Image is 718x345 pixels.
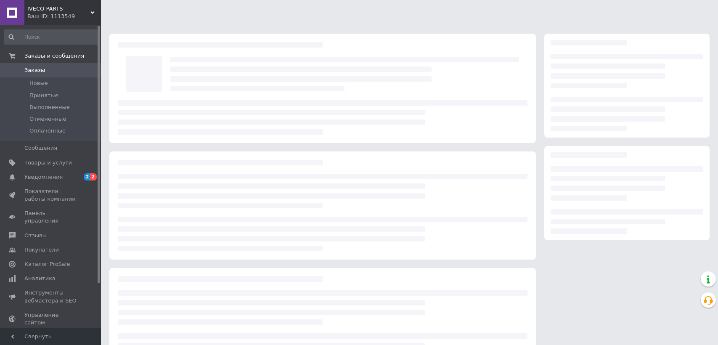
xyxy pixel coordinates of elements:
[84,173,90,180] span: 2
[90,173,97,180] span: 2
[24,66,45,74] span: Заказы
[29,103,70,111] span: Выполненные
[24,260,70,268] span: Каталог ProSale
[24,275,56,282] span: Аналитика
[24,52,84,60] span: Заказы и сообщения
[24,311,78,326] span: Управление сайтом
[24,210,78,225] span: Панель управления
[24,188,78,203] span: Показатели работы компании
[27,13,101,20] div: Ваш ID: 1113549
[29,115,66,123] span: Отмененные
[29,92,58,99] span: Принятые
[27,5,90,13] span: IVECO PARTS
[24,144,57,152] span: Сообщения
[24,159,72,167] span: Товары и услуги
[29,127,66,135] span: Оплаченные
[24,173,63,181] span: Уведомления
[4,29,99,45] input: Поиск
[24,232,47,239] span: Отзывы
[29,80,48,87] span: Новые
[24,289,78,304] span: Инструменты вебмастера и SEO
[24,246,59,254] span: Покупатели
